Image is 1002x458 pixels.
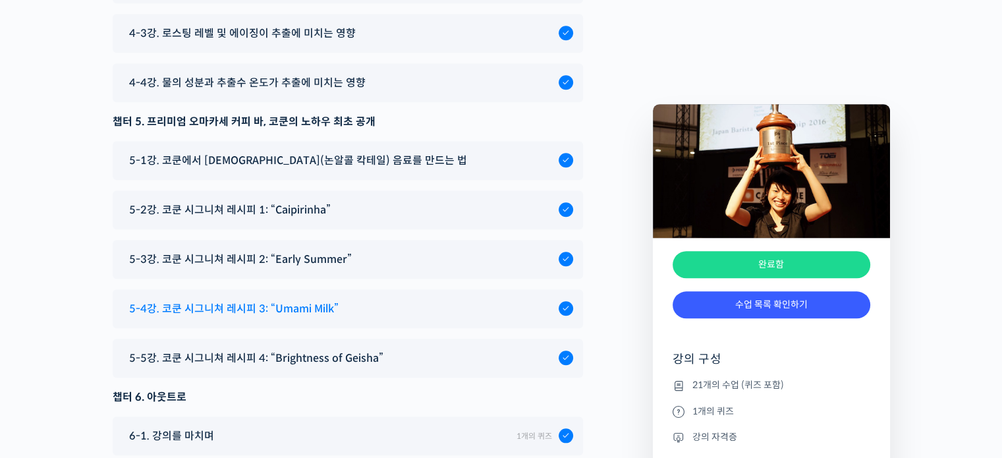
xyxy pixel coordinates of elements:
[113,113,583,130] div: 챕터 5. 프리미엄 오마카세 커피 바, 코쿤의 노하우 최초 공개
[204,368,219,379] span: 설정
[123,74,573,92] a: 4-4강. 물의 성분과 추출수 온도가 추출에 미치는 영향
[673,351,870,378] h4: 강의 구성
[129,152,467,169] span: 5-1강. 코쿤에서 [DEMOGRAPHIC_DATA](논알콜 칵테일) 음료를 만드는 법
[4,349,87,382] a: 홈
[87,349,170,382] a: 대화
[123,349,573,367] a: 5-5강. 코쿤 시그니쳐 레시피 4: “Brightness of Geisha”
[673,251,870,278] div: 완료함
[673,378,870,393] li: 21개의 수업 (퀴즈 포함)
[121,369,136,380] span: 대화
[123,250,573,268] a: 5-3강. 코쿤 시그니쳐 레시피 2: “Early Summer”
[129,250,352,268] span: 5-3강. 코쿤 시그니쳐 레시피 2: “Early Summer”
[123,152,573,169] a: 5-1강. 코쿤에서 [DEMOGRAPHIC_DATA](논알콜 칵테일) 음료를 만드는 법
[129,74,366,92] span: 4-4강. 물의 성분과 추출수 온도가 추출에 미치는 영향
[673,429,870,445] li: 강의 자격증
[129,427,214,445] span: 6-1. 강의를 마치며
[42,368,49,379] span: 홈
[123,201,573,219] a: 5-2강. 코쿤 시그니쳐 레시피 1: “Caipirinha”
[673,403,870,419] li: 1개의 퀴즈
[123,427,573,445] a: 6-1. 강의를 마치며 1개의 퀴즈
[170,349,253,382] a: 설정
[123,24,573,42] a: 4-3강. 로스팅 레벨 및 에이징이 추출에 미치는 영향
[129,201,331,219] span: 5-2강. 코쿤 시그니쳐 레시피 1: “Caipirinha”
[113,388,583,406] div: 챕터 6. 아웃트로
[123,300,573,318] a: 5-4강. 코쿤 시그니쳐 레시피 3: “Umami Milk”
[673,291,870,318] a: 수업 목록 확인하기
[129,24,356,42] span: 4-3강. 로스팅 레벨 및 에이징이 추출에 미치는 영향
[516,431,552,441] span: 1개의 퀴즈
[129,300,339,318] span: 5-4강. 코쿤 시그니쳐 레시피 3: “Umami Milk”
[129,349,383,367] span: 5-5강. 코쿤 시그니쳐 레시피 4: “Brightness of Geisha”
